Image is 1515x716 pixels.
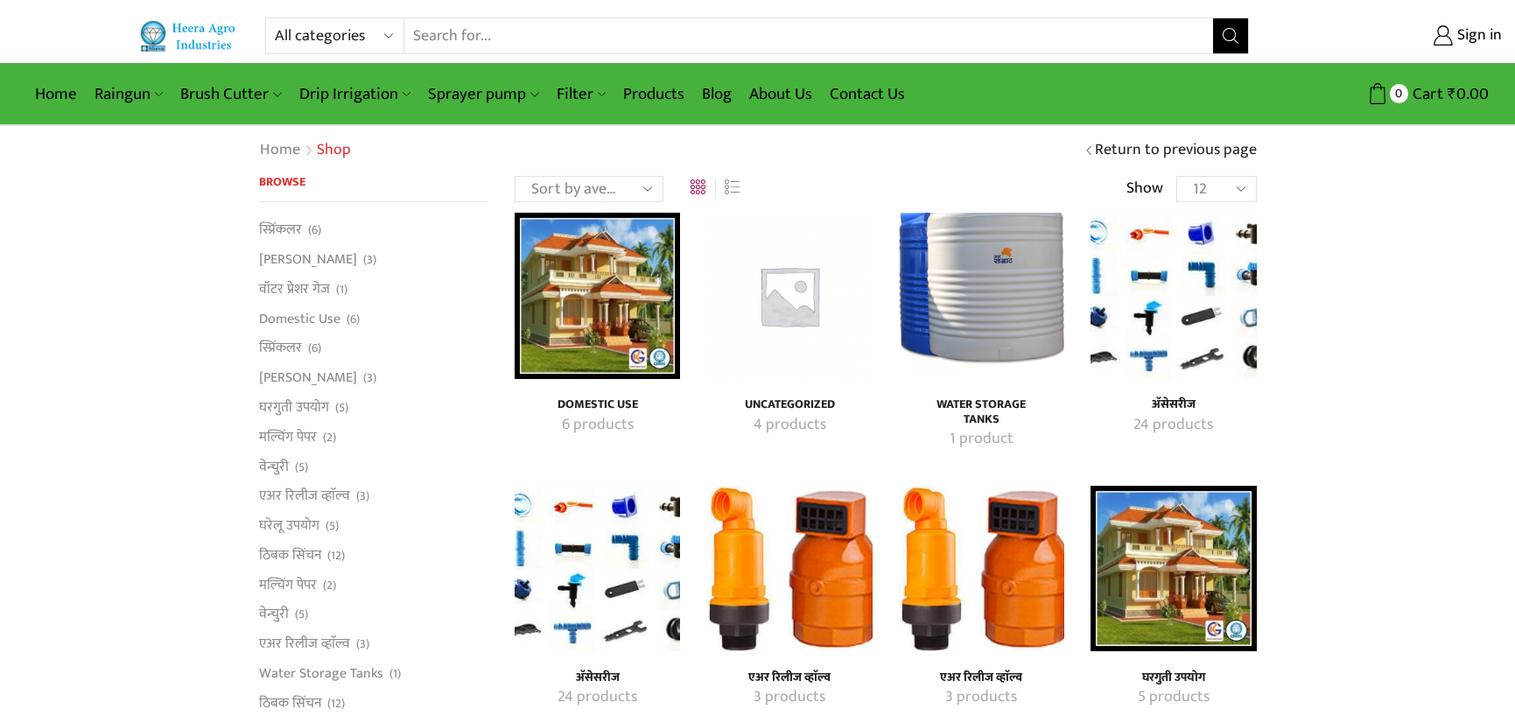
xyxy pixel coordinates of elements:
span: (3) [363,369,376,387]
a: घरेलू उपयोग [259,511,319,541]
h4: Uncategorized [726,397,852,412]
mark: 5 products [1138,686,1210,709]
a: [PERSON_NAME] [259,245,357,275]
span: (2) [323,577,336,594]
a: वॉटर प्रेशर गेज [259,274,330,304]
mark: 3 products [754,686,825,709]
img: Domestic Use [515,213,680,378]
a: Visit product category घरगुती उपयोग [1110,686,1237,709]
mark: 1 product [950,428,1014,451]
a: Visit product category अ‍ॅसेसरीज [1091,213,1256,378]
img: एअर रिलीज व्हाॅल्व [899,486,1064,651]
a: Visit product category अ‍ॅसेसरीज [1110,414,1237,437]
span: 0 [1390,84,1408,102]
h4: Water Storage Tanks [918,397,1045,427]
mark: 4 products [754,414,826,437]
h4: अ‍ॅसेसरीज [1110,397,1237,412]
a: Visit product category अ‍ॅसेसरीज [534,686,661,709]
span: (3) [356,488,369,505]
a: ठिबक सिंचन [259,540,321,570]
a: एअर रिलीज व्हाॅल्व [259,629,350,659]
a: Visit product category घरगुती उपयोग [1091,486,1256,651]
span: (6) [308,340,321,357]
span: (12) [327,547,345,565]
a: Visit product category अ‍ॅसेसरीज [515,486,680,651]
a: Drip Irrigation [291,74,419,115]
h1: Shop [317,141,351,160]
mark: 24 products [1133,414,1213,437]
a: Visit product category एअर रिलीज व्हाॅल्व [706,486,872,651]
a: Visit product category Water Storage Tanks [918,397,1045,427]
a: मल्चिंग पेपर [259,422,317,452]
a: वेन्चुरी [259,452,289,481]
h4: अ‍ॅसेसरीज [534,670,661,685]
span: Sign in [1453,25,1502,47]
a: Raingun [86,74,172,115]
a: Visit product category एअर रिलीज व्हाॅल्व [726,686,852,709]
h4: एअर रिलीज व्हाॅल्व [918,670,1045,685]
a: Visit product category Uncategorized [706,213,872,378]
span: ₹ [1448,81,1456,108]
img: Uncategorized [706,213,872,378]
a: Products [614,74,693,115]
span: Cart [1408,82,1443,106]
a: Visit product category Water Storage Tanks [899,213,1064,378]
button: Search button [1213,18,1248,53]
mark: 3 products [945,686,1017,709]
a: Visit product category एअर रिलीज व्हाॅल्व [918,686,1045,709]
span: (5) [295,606,308,623]
a: Sign in [1275,20,1502,52]
a: Visit product category Domestic Use [515,213,680,378]
a: Contact Us [821,74,914,115]
a: Visit product category Domestic Use [534,397,661,412]
a: [PERSON_NAME] [259,363,357,393]
a: Water Storage Tanks [259,659,383,689]
a: Visit product category Uncategorized [726,414,852,437]
img: अ‍ॅसेसरीज [1091,213,1256,378]
a: About Us [740,74,821,115]
a: Visit product category एअर रिलीज व्हाॅल्व [899,486,1064,651]
a: घरगुती उपयोग [259,392,329,422]
a: Visit product category एअर रिलीज व्हाॅल्व [918,670,1045,685]
span: Show [1126,178,1163,200]
nav: Breadcrumb [259,139,351,162]
a: Visit product category Uncategorized [726,397,852,412]
a: Filter [548,74,614,115]
a: Visit product category घरगुती उपयोग [1110,670,1237,685]
bdi: 0.00 [1448,81,1489,108]
input: Search for... [404,18,1214,53]
a: Return to previous page [1095,139,1257,162]
a: Sprayer pump [419,74,547,115]
a: मल्चिंग पेपर [259,570,317,600]
span: (1) [389,665,401,683]
mark: 6 products [562,414,634,437]
a: स्प्रिंकलर [259,333,302,363]
h4: घरगुती उपयोग [1110,670,1237,685]
select: Shop order [515,176,663,202]
img: अ‍ॅसेसरीज [515,486,680,651]
span: (1) [336,281,347,298]
span: (12) [327,695,345,712]
a: Blog [693,74,740,115]
span: Browse [259,172,305,192]
mark: 24 products [558,686,637,709]
span: (3) [356,635,369,653]
a: Visit product category एअर रिलीज व्हाॅल्व [726,670,852,685]
span: (3) [363,251,376,269]
span: (5) [335,399,348,417]
a: वेन्चुरी [259,600,289,629]
img: घरगुती उपयोग [1091,486,1256,651]
a: Domestic Use [259,304,340,333]
a: Home [259,139,301,162]
h4: Domestic Use [534,397,661,412]
h4: एअर रिलीज व्हाॅल्व [726,670,852,685]
a: एअर रिलीज व्हाॅल्व [259,481,350,511]
span: (6) [347,311,360,328]
a: Visit product category अ‍ॅसेसरीज [1110,397,1237,412]
a: 0 Cart ₹0.00 [1266,78,1489,110]
span: (6) [308,221,321,239]
span: (5) [295,459,308,476]
span: (2) [323,429,336,446]
a: Brush Cutter [172,74,290,115]
span: (5) [326,517,339,535]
